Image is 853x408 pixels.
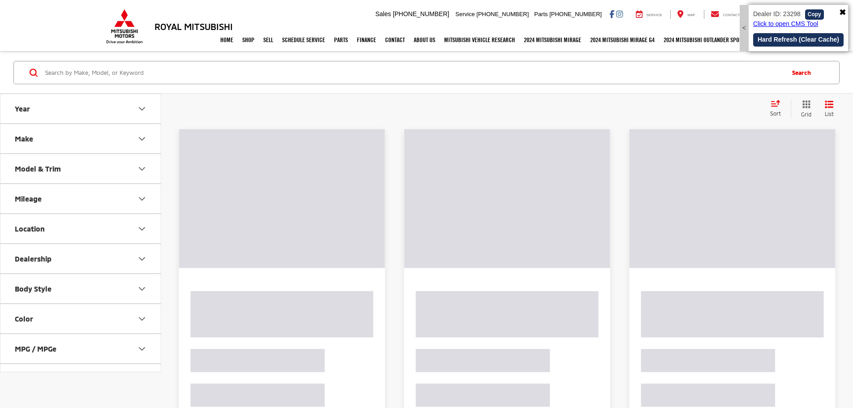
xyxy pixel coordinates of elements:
div: Color [15,314,33,323]
span: Dealer ID: 23298 [753,10,801,17]
span: Sort [770,110,781,116]
span: [PHONE_NUMBER] [393,10,449,17]
span: [PHONE_NUMBER] [476,11,529,17]
a: Sell [259,29,278,51]
div: Year [15,104,30,113]
span: Service [647,13,662,17]
button: List View [818,100,840,118]
button: LocationLocation [0,214,162,243]
a: Instagram: Click to visit our Instagram page [616,10,623,17]
button: MileageMileage [0,184,162,213]
a: Facebook: Click to visit our Facebook page [609,10,614,17]
h3: Royal Mitsubishi [154,21,233,31]
div: < [740,5,749,51]
button: Hard Refresh (Clear Cache) [753,33,844,47]
a: Home [216,29,238,51]
button: Grid View [791,100,818,118]
div: Mileage [137,193,147,204]
div: Dealership [137,253,147,264]
a: 2024 Mitsubishi Mirage G4 [586,29,659,51]
span: [PHONE_NUMBER] [549,11,602,17]
div: MPG / MPGe [15,344,56,353]
div: Model & Trim [15,164,61,173]
p: Click to open CMS Tool [753,20,844,29]
a: Map [670,10,702,19]
a: Finance [352,29,381,51]
a: 2024 Mitsubishi Mirage [519,29,586,51]
a: Contact [704,10,747,19]
span: Sales [375,10,391,17]
input: Search by Make, Model, or Keyword [44,62,783,83]
button: YearYear [0,94,162,123]
span: Contact [723,13,740,17]
div: Color [137,314,147,324]
a: Contact [381,29,409,51]
a: Mitsubishi Vehicle Research [440,29,519,51]
div: Location [15,224,45,233]
button: MakeMake [0,124,162,153]
button: ColorColor [0,304,162,333]
div: MPG / MPGe [137,344,147,354]
a: Parts: Opens in a new tab [330,29,352,51]
span: ✖ [839,7,846,19]
a: Shop [238,29,259,51]
a: About Us [409,29,440,51]
button: MPG / MPGeMPG / MPGe [0,334,162,363]
button: Cylinder [0,364,162,393]
span: Service [455,11,475,17]
span: Map [687,13,695,17]
a: Schedule Service: Opens in a new tab [278,29,330,51]
div: Location [137,223,147,234]
div: Model & Trim [137,163,147,174]
button: Model & TrimModel & Trim [0,154,162,183]
div: Mileage [15,194,42,203]
div: Body Style [137,283,147,294]
div: Make [15,134,33,143]
a: 2024 Mitsubishi Outlander SPORT [659,29,749,51]
button: DealershipDealership [0,244,162,273]
button: Select sort value [766,100,791,118]
button: Copy [805,9,824,20]
div: Year [137,103,147,114]
div: Body Style [15,284,51,293]
span: List [825,110,834,118]
div: Make [137,133,147,144]
img: Mitsubishi [104,9,145,44]
a: Service [629,10,669,19]
span: Grid [801,111,811,118]
button: Search [783,61,824,84]
div: Dealership [15,254,51,263]
button: Body StyleBody Style [0,274,162,303]
span: Parts [534,11,548,17]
